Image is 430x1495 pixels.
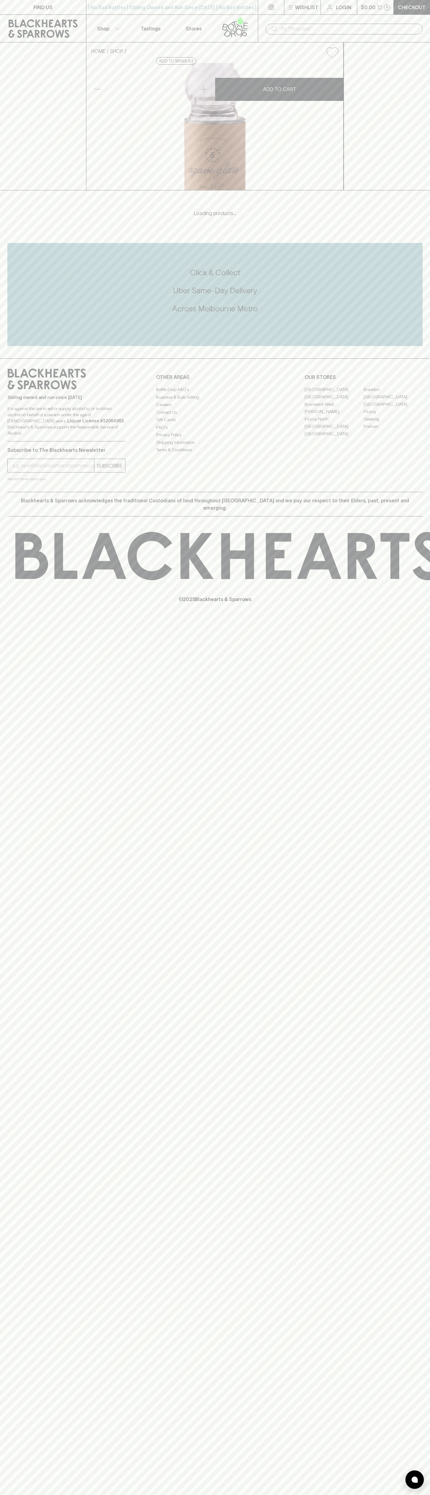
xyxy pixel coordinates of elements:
[386,6,388,9] p: 0
[156,431,274,439] a: Privacy Policy
[86,63,343,190] img: 17109.png
[7,268,423,278] h5: Click & Collect
[305,373,423,381] p: OUR STORES
[91,48,105,54] a: HOME
[110,48,123,54] a: SHOP
[7,243,423,346] div: Call to action block
[364,386,423,393] a: Braddon
[364,401,423,408] a: [GEOGRAPHIC_DATA]
[156,393,274,401] a: Business & Bulk Gifting
[86,15,129,42] button: Shop
[186,25,202,32] p: Stores
[156,386,274,393] a: Bottle Drop FAQ's
[280,24,418,34] input: Try "Pinot noir"
[7,285,423,296] h5: Uber Same-Day Delivery
[361,4,376,11] p: $0.00
[305,408,364,415] a: [PERSON_NAME]
[364,415,423,423] a: Geelong
[398,4,426,11] p: Checkout
[305,401,364,408] a: Brunswick West
[94,459,125,472] button: SUBSCRIBE
[295,4,318,11] p: Wishlist
[364,393,423,401] a: [GEOGRAPHIC_DATA]
[215,78,344,101] button: ADD TO CART
[34,4,53,11] p: FIND US
[141,25,160,32] p: Tastings
[305,423,364,430] a: [GEOGRAPHIC_DATA]
[7,476,125,482] p: We will never spam you
[305,393,364,401] a: [GEOGRAPHIC_DATA]
[12,497,418,512] p: Blackhearts & Sparrows acknowledges the traditional Custodians of land throughout [GEOGRAPHIC_DAT...
[412,1477,418,1483] img: bubble-icon
[305,386,364,393] a: [GEOGRAPHIC_DATA]
[97,25,109,32] p: Shop
[305,415,364,423] a: Fitzroy North
[156,439,274,446] a: Shipping Information
[129,15,172,42] a: Tastings
[364,423,423,430] a: Prahran
[156,401,274,409] a: Careers
[324,45,341,61] button: Add to wishlist
[305,430,364,437] a: [GEOGRAPHIC_DATA]
[336,4,351,11] p: Login
[364,408,423,415] a: Fitzroy
[156,416,274,424] a: Gift Cards
[7,405,125,436] p: It is against the law to sell or supply alcohol to, or to obtain alcohol on behalf of a person un...
[67,418,124,423] strong: Liquor License #32064953
[156,446,274,454] a: Terms & Conditions
[6,209,424,217] p: Loading products...
[7,446,125,454] p: Subscribe to The Blackhearts Newsletter
[156,373,274,381] p: OTHER AREAS
[172,15,215,42] a: Stores
[7,304,423,314] h5: Across Melbourne Metro
[263,86,296,93] p: ADD TO CART
[12,461,94,471] input: e.g. jane@blackheartsandsparrows.com.au
[7,394,125,401] p: Sibling owned and run since [DATE]
[156,424,274,431] a: FAQ's
[156,409,274,416] a: Contact Us
[156,57,196,65] button: Add to wishlist
[97,462,123,469] p: SUBSCRIBE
